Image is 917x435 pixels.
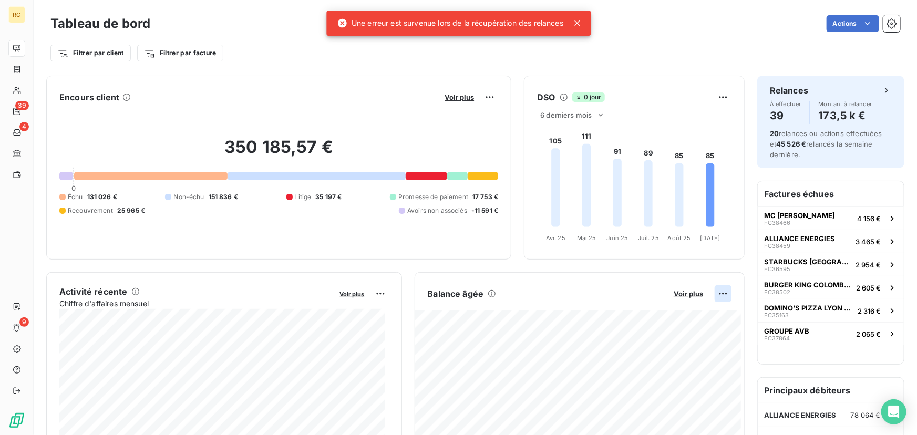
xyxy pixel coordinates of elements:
span: Avoirs non associés [407,206,467,215]
h6: Principaux débiteurs [758,378,904,403]
h3: Tableau de bord [50,14,150,33]
span: 6 derniers mois [540,111,592,119]
img: Logo LeanPay [8,412,25,429]
button: Voir plus [337,289,368,298]
span: ALLIANCE ENERGIES [764,411,837,419]
h6: Balance âgée [428,287,484,300]
span: Non-échu [173,192,204,202]
span: 9 [19,317,29,327]
div: RC [8,6,25,23]
span: Échu [68,192,83,202]
div: Open Intercom Messenger [881,399,906,424]
h4: 173,5 k € [819,107,872,124]
span: relances ou actions effectuées et relancés la semaine dernière. [770,129,882,159]
span: FC38502 [764,289,790,295]
span: FC38459 [764,243,790,249]
span: Recouvrement [68,206,113,215]
h6: DSO [537,91,555,103]
span: MC [PERSON_NAME] [764,211,835,220]
button: ALLIANCE ENERGIESFC384593 465 € [758,230,904,253]
span: FC35163 [764,312,789,318]
span: ALLIANCE ENERGIES [764,234,835,243]
span: 131 026 € [87,192,117,202]
span: FC38466 [764,220,790,226]
div: Une erreur est survenue lors de la récupération des relances [337,14,563,33]
span: GROUPE AVB [764,327,809,335]
h6: Factures échues [758,181,904,206]
span: 2 065 € [856,330,881,338]
span: 39 [15,101,29,110]
button: DOMINO'S PIZZA LYON 8 MERMOZFC351632 316 € [758,299,904,322]
span: 151 836 € [209,192,238,202]
span: Voir plus [674,289,703,298]
span: Litige [295,192,312,202]
button: GROUPE AVBFC378642 065 € [758,322,904,345]
button: Actions [827,15,879,32]
h2: 350 185,57 € [59,137,498,168]
span: 17 753 € [472,192,498,202]
span: Promesse de paiement [398,192,468,202]
span: Voir plus [340,291,365,298]
span: Chiffre d'affaires mensuel [59,298,333,309]
h6: Encours client [59,91,119,103]
span: 0 jour [572,92,605,102]
span: Voir plus [445,93,474,101]
span: 2 316 € [858,307,881,315]
span: 3 465 € [856,237,881,246]
span: FC37864 [764,335,790,341]
span: À effectuer [770,101,801,107]
tspan: Avr. 25 [546,234,565,242]
tspan: Juin 25 [607,234,628,242]
h6: Relances [770,84,808,97]
button: Voir plus [671,289,706,298]
span: Montant à relancer [819,101,872,107]
button: MC [PERSON_NAME]FC384664 156 € [758,206,904,230]
span: BURGER KING COLOMBIER SAUGNIEU [764,281,852,289]
span: 0 [71,184,76,192]
span: STARBUCKS [GEOGRAPHIC_DATA] [764,257,851,266]
button: BURGER KING COLOMBIER SAUGNIEUFC385022 605 € [758,276,904,299]
span: -11 591 € [471,206,498,215]
tspan: Mai 25 [577,234,596,242]
span: 4 [19,122,29,131]
tspan: [DATE] [700,234,720,242]
tspan: Août 25 [668,234,691,242]
span: 20 [770,129,779,138]
span: 4 156 € [857,214,881,223]
button: Filtrer par facture [137,45,223,61]
span: 2 954 € [856,261,881,269]
span: 35 197 € [315,192,342,202]
span: 78 064 € [851,411,881,419]
button: Filtrer par client [50,45,131,61]
button: Voir plus [441,92,477,102]
h6: Activité récente [59,285,127,298]
tspan: Juil. 25 [638,234,659,242]
button: STARBUCKS [GEOGRAPHIC_DATA]FC365952 954 € [758,253,904,276]
span: 25 965 € [117,206,145,215]
span: DOMINO'S PIZZA LYON 8 MERMOZ [764,304,853,312]
span: 45 526 € [776,140,806,148]
span: FC36595 [764,266,790,272]
h4: 39 [770,107,801,124]
span: 2 605 € [856,284,881,292]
